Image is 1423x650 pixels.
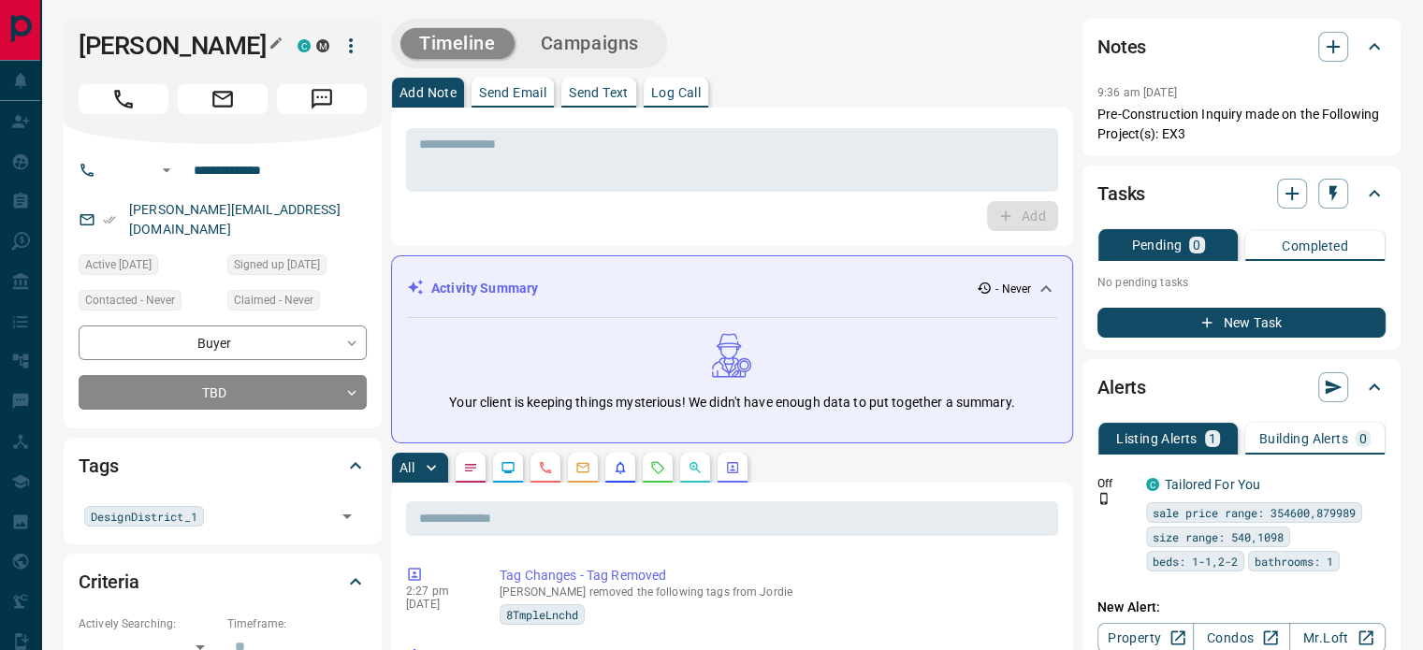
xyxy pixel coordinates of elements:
[1282,239,1348,253] p: Completed
[1097,308,1386,338] button: New Task
[1097,372,1146,402] h2: Alerts
[1255,552,1333,571] span: bathrooms: 1
[406,585,472,598] p: 2:27 pm
[91,507,197,526] span: DesignDistrict_1
[298,39,311,52] div: condos.ca
[1153,527,1284,546] span: size range: 540,1098
[501,460,515,475] svg: Lead Browsing Activity
[1097,268,1386,296] p: No pending tasks
[1146,478,1159,491] div: condos.ca
[79,615,218,632] p: Actively Searching:
[1165,477,1260,492] a: Tailored For You
[103,213,116,226] svg: Email Verified
[1097,171,1386,216] div: Tasks
[1097,32,1146,62] h2: Notes
[79,567,139,597] h2: Criteria
[85,291,175,310] span: Contacted - Never
[227,254,367,281] div: Wed Sep 11 2013
[1097,598,1386,617] p: New Alert:
[1116,432,1198,445] p: Listing Alerts
[1359,432,1367,445] p: 0
[234,291,313,310] span: Claimed - Never
[613,460,628,475] svg: Listing Alerts
[449,393,1014,412] p: Your client is keeping things mysterious! We didn't have enough data to put together a summary.
[79,254,218,281] div: Fri Feb 16 2024
[575,460,590,475] svg: Emails
[1153,503,1356,522] span: sale price range: 354600,879989
[479,86,546,99] p: Send Email
[407,271,1057,306] div: Activity Summary- Never
[79,451,118,481] h2: Tags
[538,460,553,475] svg: Calls
[1097,475,1135,492] p: Off
[399,461,414,474] p: All
[155,159,178,181] button: Open
[227,615,367,632] p: Timeframe:
[522,28,658,59] button: Campaigns
[400,28,515,59] button: Timeline
[85,255,152,274] span: Active [DATE]
[79,325,367,360] div: Buyer
[178,84,268,114] span: Email
[1097,105,1386,144] p: Pre-Construction Inquiry made on the Following Project(s): EX3
[506,605,578,624] span: 8TmpleLnchd
[79,559,367,604] div: Criteria
[1097,24,1386,69] div: Notes
[277,84,367,114] span: Message
[1097,86,1177,99] p: 9:36 am [DATE]
[79,375,367,410] div: TBD
[650,460,665,475] svg: Requests
[463,460,478,475] svg: Notes
[500,585,1051,599] p: [PERSON_NAME] removed the following tags from Jordie
[431,279,538,298] p: Activity Summary
[1097,492,1111,505] svg: Push Notification Only
[129,202,341,237] a: [PERSON_NAME][EMAIL_ADDRESS][DOMAIN_NAME]
[500,566,1051,585] p: Tag Changes - Tag Removed
[1259,432,1348,445] p: Building Alerts
[234,255,320,274] span: Signed up [DATE]
[79,84,168,114] span: Call
[406,598,472,611] p: [DATE]
[569,86,629,99] p: Send Text
[1209,432,1216,445] p: 1
[1153,552,1238,571] span: beds: 1-1,2-2
[399,86,457,99] p: Add Note
[1193,238,1200,252] p: 0
[1097,365,1386,410] div: Alerts
[725,460,740,475] svg: Agent Actions
[1097,179,1145,209] h2: Tasks
[334,503,360,529] button: Open
[316,39,329,52] div: mrloft.ca
[79,31,269,61] h1: [PERSON_NAME]
[1131,238,1182,252] p: Pending
[79,443,367,488] div: Tags
[995,281,1031,297] p: - Never
[651,86,701,99] p: Log Call
[688,460,703,475] svg: Opportunities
